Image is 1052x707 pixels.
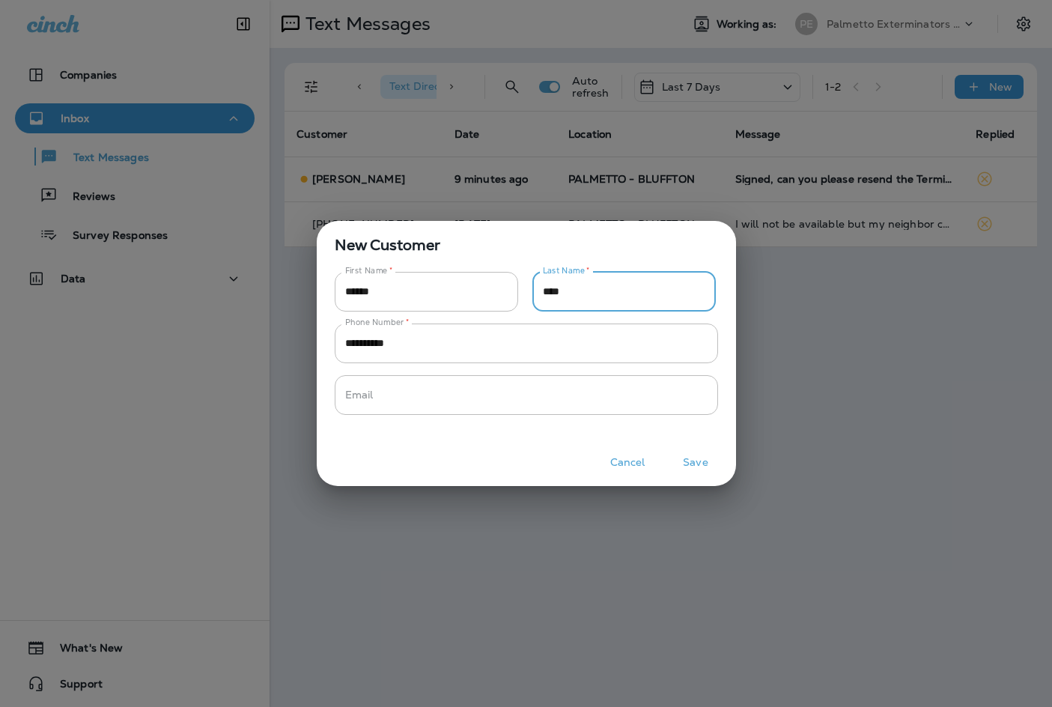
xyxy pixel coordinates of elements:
span: New Customer [317,221,736,257]
label: Phone Number [345,317,409,328]
label: First Name [345,265,393,276]
button: Save [668,451,724,474]
button: Cancel [600,451,656,474]
label: Last Name [543,265,590,276]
